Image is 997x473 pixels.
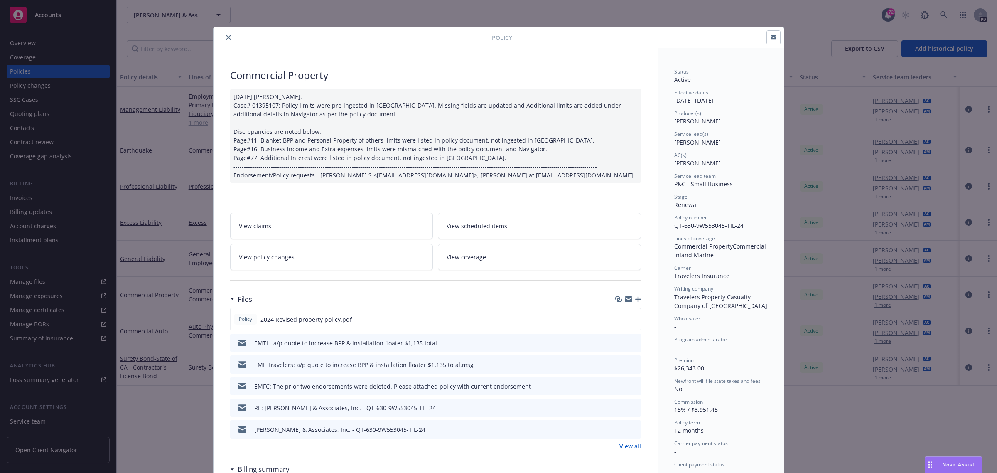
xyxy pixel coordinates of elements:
[630,339,638,347] button: preview file
[238,294,252,305] h3: Files
[674,293,767,310] span: Travelers Property Casualty Company of [GEOGRAPHIC_DATA]
[674,117,721,125] span: [PERSON_NAME]
[674,448,676,456] span: -
[260,315,352,324] span: 2024 Revised property policy.pdf
[674,285,713,292] span: Writing company
[674,131,708,138] span: Service lead(s)
[942,461,975,468] span: Nova Assist
[237,315,254,323] span: Policy
[239,253,295,261] span: View policy changes
[674,398,703,405] span: Commission
[630,315,637,324] button: preview file
[674,426,704,434] span: 12 months
[630,360,638,369] button: preview file
[438,244,641,270] a: View coverage
[223,32,233,42] button: close
[674,76,691,84] span: Active
[674,110,701,117] span: Producer(s)
[230,244,433,270] a: View policy changes
[630,404,638,412] button: preview file
[674,89,767,105] div: [DATE] - [DATE]
[447,222,507,230] span: View scheduled items
[674,336,727,343] span: Program administrator
[616,315,623,324] button: download file
[674,214,707,221] span: Policy number
[630,425,638,434] button: preview file
[254,425,425,434] div: [PERSON_NAME] & Associates, Inc. - QT-630-9W553045-TIL-24
[674,323,676,330] span: -
[674,242,768,259] span: Commercial Inland Marine
[447,253,486,261] span: View coverage
[619,442,641,451] a: View all
[674,264,691,271] span: Carrier
[674,377,761,384] span: Newfront will file state taxes and fees
[254,360,474,369] div: EMF Travelers: a/p quote to increase BPP & installation floater $1,135 total.msg
[674,201,698,209] span: Renewal
[674,89,708,96] span: Effective dates
[617,339,624,347] button: download file
[230,89,641,183] div: [DATE] [PERSON_NAME]: Case# 01395107: Policy limits were pre-ingested in [GEOGRAPHIC_DATA]. Missi...
[674,68,689,75] span: Status
[925,457,936,473] div: Drag to move
[230,213,433,239] a: View claims
[617,360,624,369] button: download file
[239,222,271,230] span: View claims
[674,364,704,372] span: $26,343.00
[617,404,624,412] button: download file
[674,272,729,280] span: Travelers Insurance
[674,419,700,426] span: Policy term
[674,357,695,364] span: Premium
[674,138,721,146] span: [PERSON_NAME]
[617,425,624,434] button: download file
[254,382,531,391] div: EMFC: The prior two endorsements were deleted. Please attached policy with current endorsement
[925,456,982,473] button: Nova Assist
[617,382,624,391] button: download file
[674,315,700,322] span: Wholesaler
[674,343,676,351] span: -
[438,213,641,239] a: View scheduled items
[674,172,716,180] span: Service lead team
[492,33,512,42] span: Policy
[230,68,641,82] div: Commercial Property
[630,382,638,391] button: preview file
[254,339,437,347] div: EMTI - a/p quote to increase BPP & installation floater $1,135 total
[674,222,744,229] span: QT-630-9W553045-TIL-24
[674,406,718,414] span: 15% / $3,951.45
[674,159,721,167] span: [PERSON_NAME]
[674,193,688,200] span: Stage
[254,404,436,412] div: RE: [PERSON_NAME] & Associates, Inc. - QT-630-9W553045-TIL-24
[674,385,682,393] span: No
[674,461,724,468] span: Client payment status
[230,294,252,305] div: Files
[674,440,728,447] span: Carrier payment status
[674,180,733,188] span: P&C - Small Business
[674,235,715,242] span: Lines of coverage
[674,242,733,250] span: Commercial Property
[674,152,687,159] span: AC(s)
